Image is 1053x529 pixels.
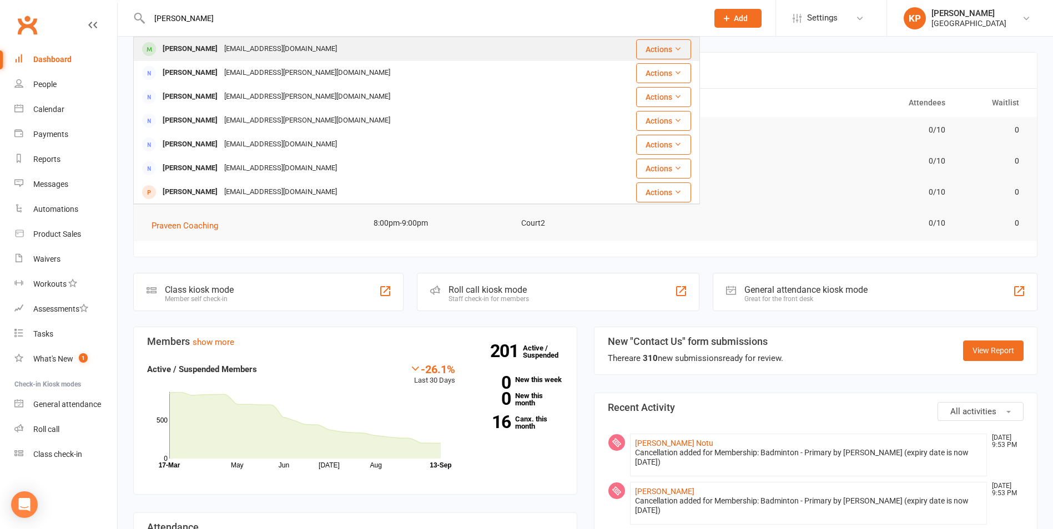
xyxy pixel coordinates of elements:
[33,255,61,263] div: Waivers
[165,295,234,303] div: Member self check-in
[79,353,88,363] span: 1
[636,111,691,131] button: Actions
[955,89,1029,117] th: Waitlist
[904,7,926,29] div: KP
[955,117,1029,143] td: 0
[159,65,221,81] div: [PERSON_NAME]
[221,136,340,152] div: [EMAIL_ADDRESS][DOMAIN_NAME]
[33,230,81,238] div: Product Sales
[147,364,257,374] strong: Active / Suspended Members
[635,439,713,447] a: [PERSON_NAME] Notu
[146,11,700,26] input: Search...
[472,376,563,383] a: 0New this week
[636,159,691,179] button: Actions
[636,182,691,202] button: Actions
[608,402,1024,413] h3: Recent Activity
[159,113,221,129] div: [PERSON_NAME]
[13,11,41,39] a: Clubworx
[472,414,511,430] strong: 16
[33,80,57,89] div: People
[963,340,1024,360] a: View Report
[14,172,117,197] a: Messages
[14,122,117,147] a: Payments
[33,400,101,409] div: General attendance
[33,304,88,313] div: Assessments
[807,117,955,143] td: 0/10
[635,496,983,515] div: Cancellation added for Membership: Badminton - Primary by [PERSON_NAME] (expiry date is now [DATE])
[636,39,691,59] button: Actions
[955,179,1029,205] td: 0
[986,482,1023,497] time: [DATE] 9:53 PM
[931,8,1006,18] div: [PERSON_NAME]
[165,284,234,295] div: Class kiosk mode
[159,89,221,105] div: [PERSON_NAME]
[449,284,529,295] div: Roll call kiosk mode
[608,336,783,347] h3: New "Contact Us" form submissions
[33,450,82,459] div: Class check-in
[221,113,394,129] div: [EMAIL_ADDRESS][PERSON_NAME][DOMAIN_NAME]
[635,448,983,467] div: Cancellation added for Membership: Badminton - Primary by [PERSON_NAME] (expiry date is now [DATE])
[950,406,996,416] span: All activities
[14,322,117,347] a: Tasks
[14,72,117,97] a: People
[159,184,221,200] div: [PERSON_NAME]
[643,353,658,363] strong: 310
[472,374,511,391] strong: 0
[734,14,748,23] span: Add
[221,89,394,105] div: [EMAIL_ADDRESS][PERSON_NAME][DOMAIN_NAME]
[955,210,1029,236] td: 0
[33,130,68,139] div: Payments
[608,352,783,365] div: There are new submissions ready for review.
[14,272,117,297] a: Workouts
[33,155,61,164] div: Reports
[472,390,511,407] strong: 0
[523,336,572,367] a: 201Active / Suspended
[14,297,117,322] a: Assessments
[221,184,340,200] div: [EMAIL_ADDRESS][DOMAIN_NAME]
[14,222,117,247] a: Product Sales
[410,363,455,386] div: Last 30 Days
[14,147,117,172] a: Reports
[221,160,340,176] div: [EMAIL_ADDRESS][DOMAIN_NAME]
[490,343,523,359] strong: 201
[807,179,955,205] td: 0/10
[159,160,221,176] div: [PERSON_NAME]
[714,9,762,28] button: Add
[931,18,1006,28] div: [GEOGRAPHIC_DATA]
[33,105,64,114] div: Calendar
[635,487,694,496] a: [PERSON_NAME]
[14,347,117,372] a: What's New1
[14,47,117,72] a: Dashboard
[636,135,691,155] button: Actions
[14,442,117,467] a: Class kiosk mode
[472,392,563,406] a: 0New this month
[33,180,68,189] div: Messages
[33,279,67,288] div: Workouts
[955,148,1029,174] td: 0
[159,136,221,152] div: [PERSON_NAME]
[659,89,807,117] th: Trainer
[147,336,563,347] h3: Members
[159,41,221,57] div: [PERSON_NAME]
[636,63,691,83] button: Actions
[193,337,234,347] a: show more
[807,6,838,30] span: Settings
[152,219,226,232] button: Praveen Coaching
[33,329,53,338] div: Tasks
[152,221,218,231] span: Praveen Coaching
[33,205,78,213] div: Automations
[33,425,59,434] div: Roll call
[14,417,117,442] a: Roll call
[807,89,955,117] th: Attendees
[472,415,563,430] a: 16Canx. this month
[33,55,72,64] div: Dashboard
[410,363,455,375] div: -26.1%
[14,97,117,122] a: Calendar
[511,210,659,236] td: Court2
[807,210,955,236] td: 0/10
[14,247,117,272] a: Waivers
[744,284,868,295] div: General attendance kiosk mode
[221,41,340,57] div: [EMAIL_ADDRESS][DOMAIN_NAME]
[807,148,955,174] td: 0/10
[744,295,868,303] div: Great for the front desk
